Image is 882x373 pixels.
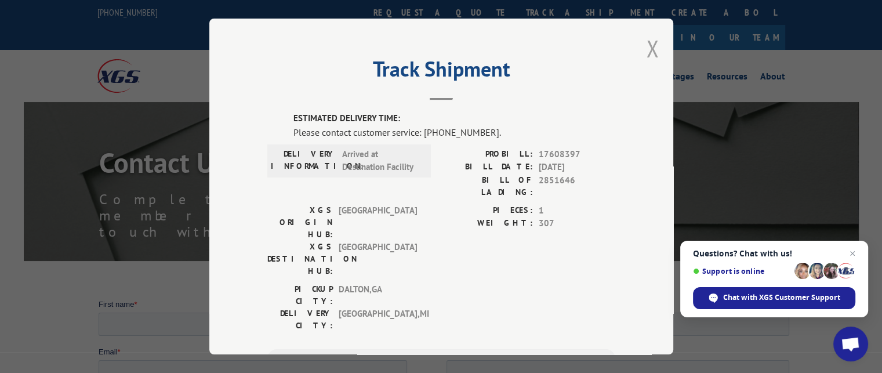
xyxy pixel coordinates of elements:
[339,204,417,241] span: [GEOGRAPHIC_DATA]
[342,148,420,174] span: Arrived at Destination Facility
[271,148,336,174] label: DELIVERY INFORMATION:
[693,249,855,258] span: Questions? Chat with us!
[293,125,615,139] div: Please contact customer service: [PHONE_NUMBER].
[348,49,397,57] span: Phone number
[845,247,859,260] span: Close chat
[348,1,383,10] span: Last name
[539,174,615,198] span: 2851646
[351,130,358,137] input: Contact by Phone
[339,241,417,277] span: [GEOGRAPHIC_DATA]
[361,131,421,139] span: Contact by Phone
[539,217,615,230] span: 307
[441,148,533,161] label: PROBILL:
[267,241,333,277] label: XGS DESTINATION HUB:
[293,112,615,125] label: ESTIMATED DELIVERY TIME:
[348,96,413,105] span: Contact Preference
[267,307,333,332] label: DELIVERY CITY:
[351,114,358,122] input: Contact by Email
[267,204,333,241] label: XGS ORIGIN HUB:
[339,283,417,307] span: DALTON , GA
[441,161,533,174] label: BILL DATE:
[539,161,615,174] span: [DATE]
[339,307,417,332] span: [GEOGRAPHIC_DATA] , MI
[693,267,790,276] span: Support is online
[441,174,533,198] label: BILL OF LADING:
[693,287,855,309] div: Chat with XGS Customer Support
[723,292,840,303] span: Chat with XGS Customer Support
[361,115,418,124] span: Contact by Email
[267,61,615,83] h2: Track Shipment
[267,283,333,307] label: PICKUP CITY:
[646,33,659,64] button: Close modal
[539,148,615,161] span: 17608397
[441,217,533,230] label: WEIGHT:
[539,204,615,218] span: 1
[441,204,533,218] label: PIECES:
[833,327,868,361] div: Open chat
